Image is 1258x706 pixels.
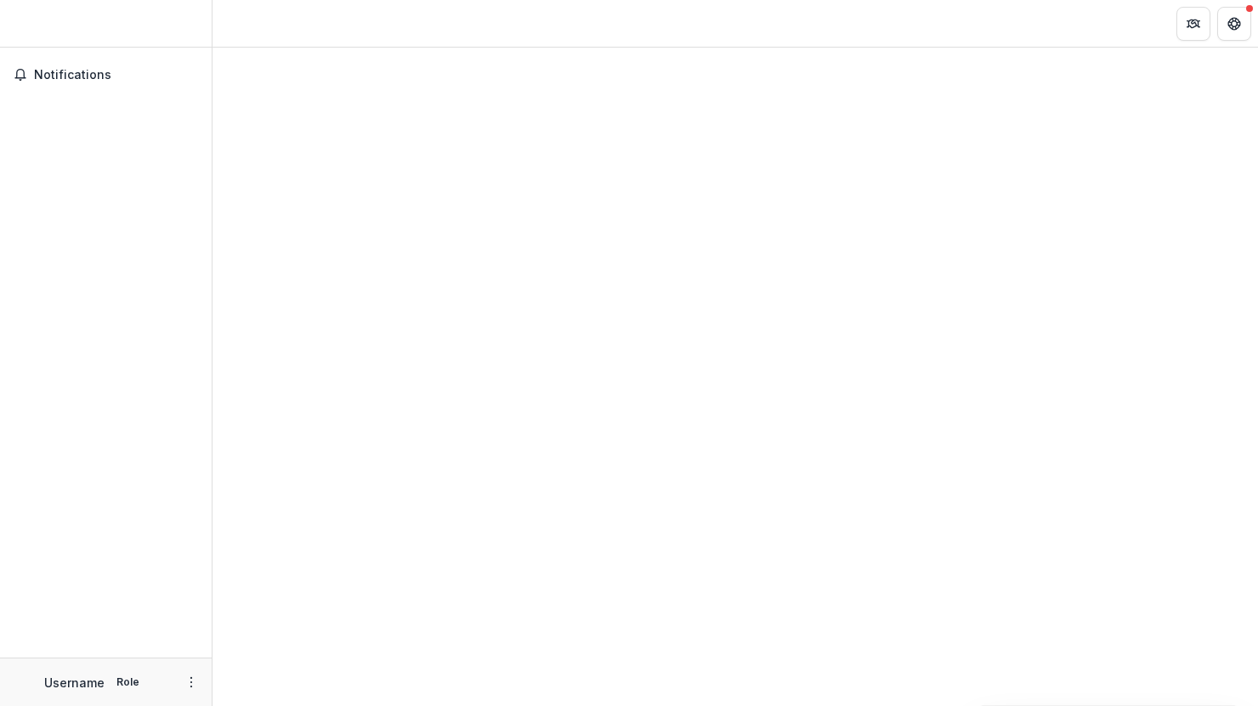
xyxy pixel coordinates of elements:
p: Role [111,675,144,690]
button: Partners [1176,7,1210,41]
p: Username [44,674,105,692]
button: More [181,672,201,692]
span: Notifications [34,68,198,82]
button: Notifications [7,61,205,88]
button: Get Help [1217,7,1251,41]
